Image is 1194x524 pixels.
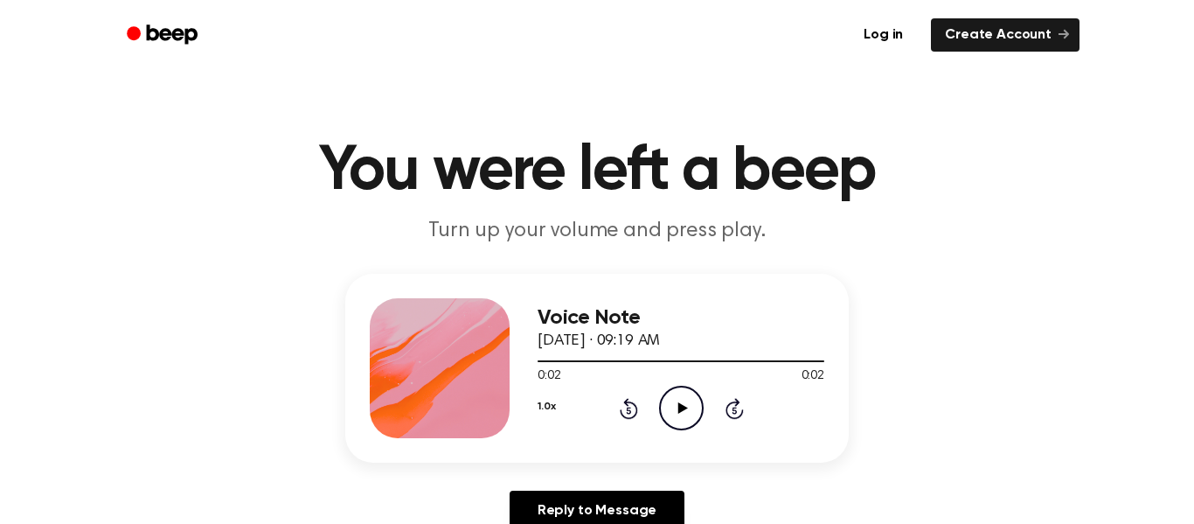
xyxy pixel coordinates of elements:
h1: You were left a beep [149,140,1045,203]
h3: Voice Note [538,306,824,330]
span: 0:02 [802,367,824,386]
p: Turn up your volume and press play. [261,217,933,246]
span: [DATE] · 09:19 AM [538,333,660,349]
a: Create Account [931,18,1079,52]
a: Log in [846,15,920,55]
a: Beep [115,18,213,52]
span: 0:02 [538,367,560,386]
button: 1.0x [538,392,555,422]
